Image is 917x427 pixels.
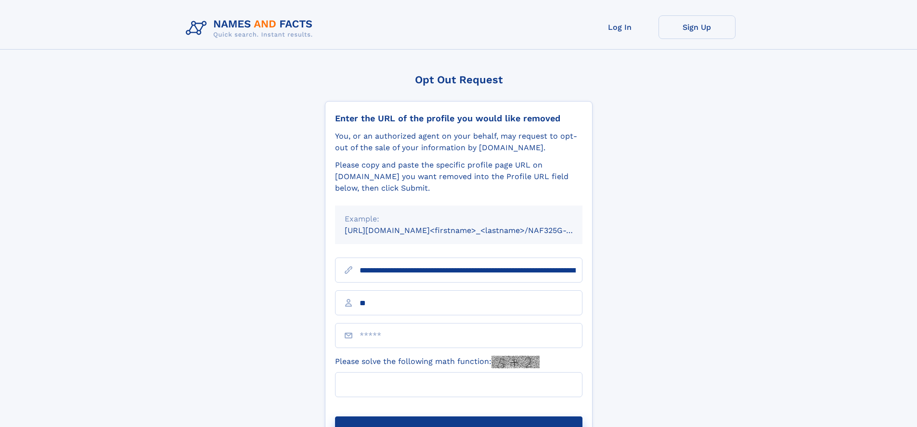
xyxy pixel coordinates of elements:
[182,15,321,41] img: Logo Names and Facts
[325,74,593,86] div: Opt Out Request
[581,15,659,39] a: Log In
[335,130,582,154] div: You, or an authorized agent on your behalf, may request to opt-out of the sale of your informatio...
[335,113,582,124] div: Enter the URL of the profile you would like removed
[345,213,573,225] div: Example:
[335,159,582,194] div: Please copy and paste the specific profile page URL on [DOMAIN_NAME] you want removed into the Pr...
[345,226,601,235] small: [URL][DOMAIN_NAME]<firstname>_<lastname>/NAF325G-xxxxxxxx
[659,15,736,39] a: Sign Up
[335,356,540,368] label: Please solve the following math function:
